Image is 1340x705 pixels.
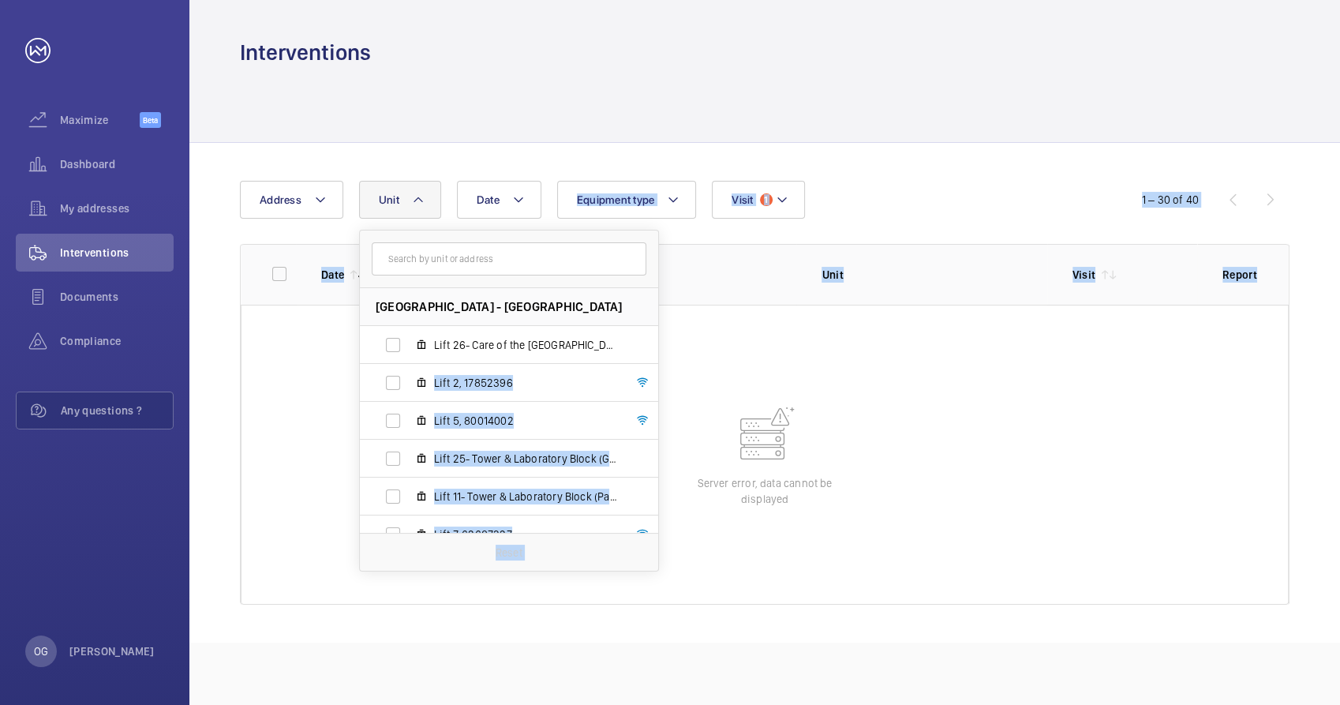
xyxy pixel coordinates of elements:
p: Server error, data cannot be displayed [686,475,844,507]
span: Compliance [60,333,174,349]
input: Search by unit or address [372,242,646,276]
span: Equipment type [577,193,655,206]
p: Address [571,267,796,283]
p: [PERSON_NAME] [69,643,155,659]
span: Beta [140,112,161,128]
span: Any questions ? [61,403,173,418]
span: Lift 2, 17852396 [434,375,617,391]
p: Unit [822,267,1046,283]
p: Reset [496,545,522,561]
p: OG [34,643,48,659]
span: Lift 7, 62687327 [434,527,617,542]
p: Visit [1072,267,1096,283]
button: Equipment type [557,181,697,219]
span: Lift 25- Tower & Laboratory Block (Goods), 68762027 [434,451,617,467]
span: Dashboard [60,156,174,172]
p: Report [1222,267,1257,283]
span: Documents [60,289,174,305]
span: [GEOGRAPHIC_DATA] - [GEOGRAPHIC_DATA] [376,298,623,315]
h1: Interventions [240,38,371,67]
span: Interventions [60,245,174,261]
p: Date [321,267,344,283]
span: 1 [760,193,773,206]
span: My addresses [60,201,174,216]
span: Unit [379,193,399,206]
button: Address [240,181,343,219]
button: Visit1 [712,181,804,219]
span: Lift 11- Tower & Laboratory Block (Passenger), 70627739 [434,489,617,504]
button: Unit [359,181,441,219]
span: Lift 26- Care of the [GEOGRAPHIC_DATA] (Passenger), 52561515 [434,337,617,353]
span: Visit [732,193,753,206]
span: Maximize [60,112,140,128]
span: Date [477,193,500,206]
button: Date [457,181,541,219]
span: Lift 5, 80014002 [434,413,617,429]
span: Address [260,193,301,206]
div: 1 – 30 of 40 [1142,192,1199,208]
